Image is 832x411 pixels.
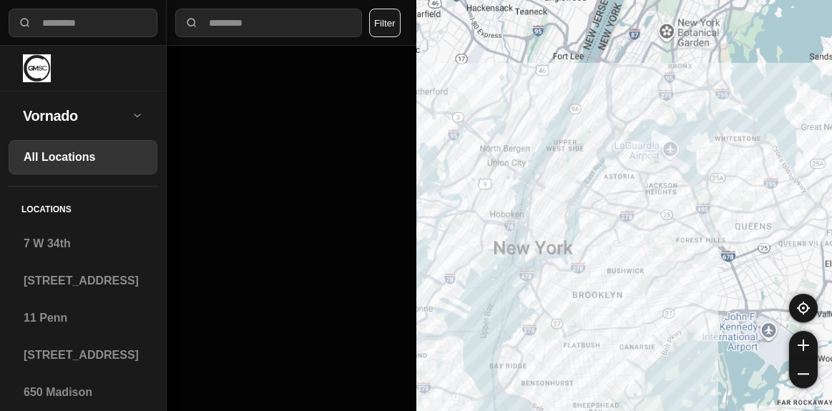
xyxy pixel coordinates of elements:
a: 11 Penn [9,301,157,335]
button: Filter [369,9,401,37]
h3: 650 Madison [24,384,142,401]
h5: Locations [9,187,157,227]
h3: 11 Penn [24,310,142,327]
img: zoom-out [798,368,809,380]
a: 650 Madison [9,375,157,410]
img: logo [23,54,51,82]
h3: 7 W 34th [24,235,142,252]
a: [STREET_ADDRESS] [9,264,157,298]
button: zoom-in [789,331,818,360]
img: open [132,109,143,121]
a: 7 W 34th [9,227,157,261]
img: search [18,16,32,30]
button: zoom-out [789,360,818,388]
img: zoom-in [798,340,809,351]
img: search [185,16,199,30]
h3: [STREET_ADDRESS] [24,347,142,364]
h3: [STREET_ADDRESS] [24,272,142,289]
a: [STREET_ADDRESS] [9,338,157,372]
img: recenter [797,302,810,315]
a: All Locations [9,140,157,174]
h3: All Locations [24,149,142,166]
h2: Vornado [23,106,132,126]
button: recenter [789,294,818,322]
